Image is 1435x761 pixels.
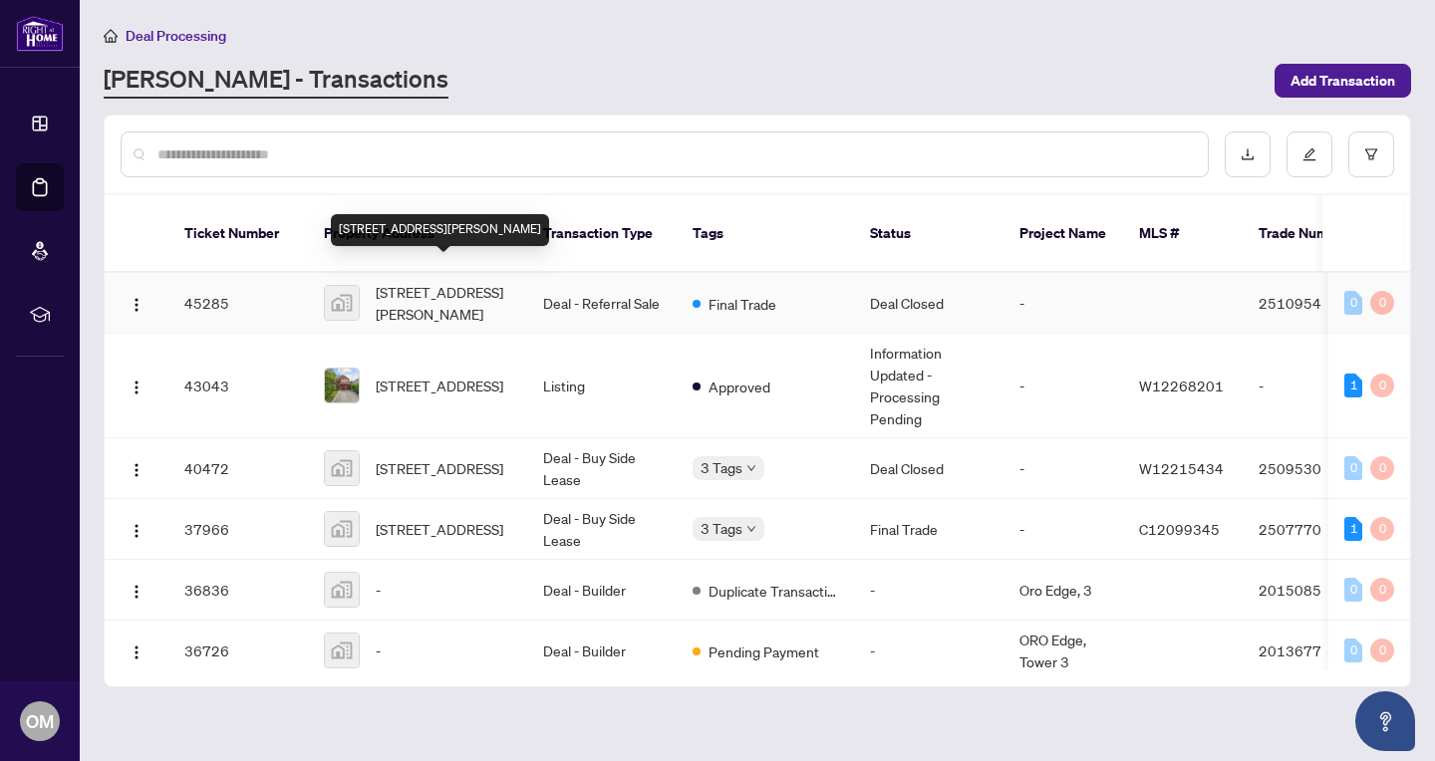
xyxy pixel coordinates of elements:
[104,29,118,43] span: home
[1344,578,1362,602] div: 0
[854,334,1004,438] td: Information Updated - Processing Pending
[709,580,838,602] span: Duplicate Transaction
[1243,195,1382,273] th: Trade Number
[1344,638,1362,662] div: 0
[168,195,308,273] th: Ticket Number
[129,584,144,600] img: Logo
[376,281,511,325] span: [STREET_ADDRESS][PERSON_NAME]
[1370,517,1394,541] div: 0
[168,621,308,681] td: 36726
[308,195,527,273] th: Property Address
[1344,456,1362,480] div: 0
[1225,131,1271,177] button: download
[325,451,359,485] img: thumbnail-img
[16,15,64,52] img: logo
[168,334,308,438] td: 43043
[129,297,144,313] img: Logo
[129,380,144,395] img: Logo
[121,634,152,666] button: Logo
[701,456,742,479] span: 3 Tags
[527,621,677,681] td: Deal - Builder
[121,452,152,484] button: Logo
[1004,621,1123,681] td: ORO Edge, Tower 3
[129,462,144,478] img: Logo
[1139,459,1224,477] span: W12215434
[527,195,677,273] th: Transaction Type
[376,579,381,601] span: -
[1243,334,1382,438] td: -
[854,621,1004,681] td: -
[331,214,549,246] div: [STREET_ADDRESS][PERSON_NAME]
[854,195,1004,273] th: Status
[1004,195,1123,273] th: Project Name
[527,334,677,438] td: Listing
[1370,578,1394,602] div: 0
[1243,438,1382,499] td: 2509530
[709,376,770,397] span: Approved
[1139,377,1224,394] span: W12268201
[854,273,1004,334] td: Deal Closed
[1364,147,1378,161] span: filter
[129,644,144,660] img: Logo
[121,574,152,606] button: Logo
[1004,273,1123,334] td: -
[854,560,1004,621] td: -
[325,286,359,320] img: thumbnail-img
[168,499,308,560] td: 37966
[1355,691,1415,751] button: Open asap
[376,457,503,479] span: [STREET_ADDRESS]
[104,63,448,99] a: [PERSON_NAME] - Transactions
[527,438,677,499] td: Deal - Buy Side Lease
[1243,621,1382,681] td: 2013677
[1243,499,1382,560] td: 2507770
[1123,195,1243,273] th: MLS #
[1004,334,1123,438] td: -
[168,438,308,499] td: 40472
[701,517,742,540] span: 3 Tags
[1241,147,1255,161] span: download
[1370,638,1394,662] div: 0
[1004,438,1123,499] td: -
[1243,560,1382,621] td: 2015085
[129,523,144,539] img: Logo
[746,524,756,534] span: down
[1004,499,1123,560] td: -
[1004,560,1123,621] td: Oro Edge, 3
[854,499,1004,560] td: Final Trade
[1243,273,1382,334] td: 2510954
[1275,64,1411,98] button: Add Transaction
[1370,374,1394,397] div: 0
[1370,291,1394,315] div: 0
[26,707,54,735] span: OM
[746,463,756,473] span: down
[527,273,677,334] td: Deal - Referral Sale
[1291,65,1395,97] span: Add Transaction
[1344,374,1362,397] div: 1
[376,375,503,396] span: [STREET_ADDRESS]
[126,27,226,45] span: Deal Processing
[325,573,359,607] img: thumbnail-img
[325,369,359,402] img: thumbnail-img
[168,273,308,334] td: 45285
[1139,520,1220,538] span: C12099345
[854,438,1004,499] td: Deal Closed
[1348,131,1394,177] button: filter
[168,560,308,621] td: 36836
[121,513,152,545] button: Logo
[709,640,819,662] span: Pending Payment
[1344,517,1362,541] div: 1
[1287,131,1332,177] button: edit
[1370,456,1394,480] div: 0
[677,195,854,273] th: Tags
[1302,147,1316,161] span: edit
[121,287,152,319] button: Logo
[1344,291,1362,315] div: 0
[709,293,776,315] span: Final Trade
[527,560,677,621] td: Deal - Builder
[527,499,677,560] td: Deal - Buy Side Lease
[325,512,359,546] img: thumbnail-img
[325,634,359,667] img: thumbnail-img
[376,639,381,661] span: -
[376,518,503,540] span: [STREET_ADDRESS]
[121,370,152,401] button: Logo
